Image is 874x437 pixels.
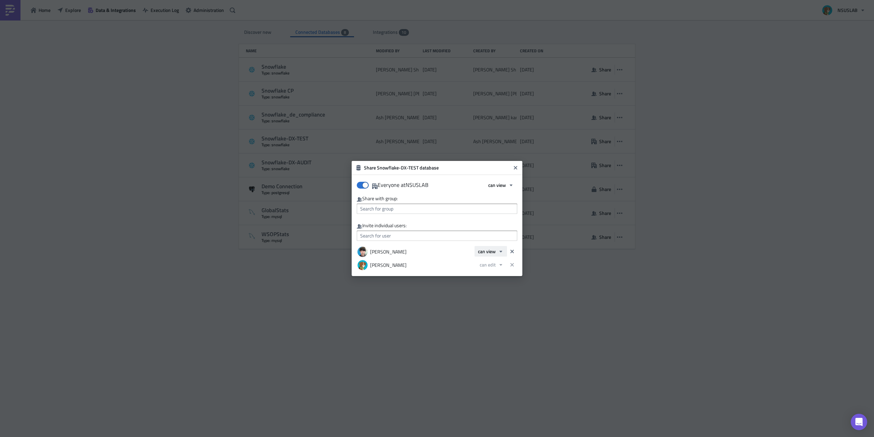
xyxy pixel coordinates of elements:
div: [PERSON_NAME] [367,246,407,258]
span: can edit [480,261,496,268]
button: can view [485,180,517,190]
span: can view [478,248,496,255]
label: Everyone at NSUSLAB [357,180,428,190]
span: can view [488,181,506,189]
input: Search for user [357,231,517,241]
img: Avatar [357,246,368,258]
button: can view [475,246,507,257]
h6: Share Snowflake-DX-TEST database [364,165,511,171]
img: Avatar [357,259,368,271]
button: Close [510,163,521,173]
button: can edit [476,259,507,270]
input: Search for group [357,204,517,214]
div: [PERSON_NAME] [367,259,407,271]
div: Share with group: [357,195,517,202]
div: Open Intercom Messenger [851,414,867,430]
div: Invite individual users: [357,222,517,229]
